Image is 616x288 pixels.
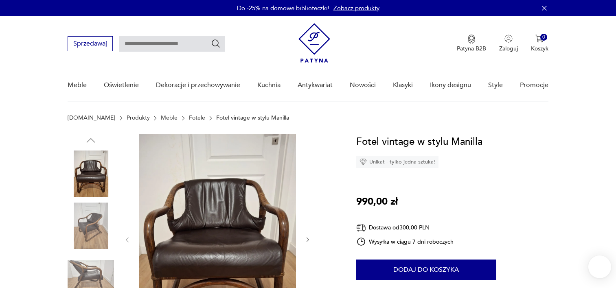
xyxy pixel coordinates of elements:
[588,255,611,278] iframe: Smartsupp widget button
[457,35,486,52] button: Patyna B2B
[356,223,454,233] div: Dostawa od 300,00 PLN
[535,35,544,43] img: Ikona koszyka
[356,156,438,168] div: Unikat - tylko jedna sztuka!
[68,115,115,121] a: [DOMAIN_NAME]
[467,35,476,44] img: Ikona medalu
[68,151,114,197] img: Zdjęcie produktu Fotel vintage w stylu Manilla
[68,70,87,101] a: Meble
[504,35,513,43] img: Ikonka użytkownika
[189,115,205,121] a: Fotele
[356,260,496,280] button: Dodaj do koszyka
[531,35,548,52] button: 0Koszyk
[257,70,281,101] a: Kuchnia
[520,70,548,101] a: Promocje
[68,36,113,51] button: Sprzedawaj
[457,35,486,52] a: Ikona medaluPatyna B2B
[457,45,486,52] p: Patyna B2B
[350,70,376,101] a: Nowości
[488,70,503,101] a: Style
[430,70,471,101] a: Ikony designu
[393,70,413,101] a: Klasyki
[298,23,330,63] img: Patyna - sklep z meblami i dekoracjami vintage
[237,4,329,12] p: Do -25% na domowe biblioteczki!
[333,4,379,12] a: Zobacz produkty
[356,134,482,150] h1: Fotel vintage w stylu Manilla
[356,194,398,209] p: 990,00 zł
[356,237,454,247] div: Wysyłka w ciągu 7 dni roboczych
[161,115,178,121] a: Meble
[216,115,289,121] p: Fotel vintage w stylu Manilla
[531,45,548,52] p: Koszyk
[356,223,366,233] img: Ikona dostawy
[360,158,367,166] img: Ikona diamentu
[499,35,518,52] button: Zaloguj
[68,41,113,47] a: Sprzedawaj
[211,39,221,48] button: Szukaj
[540,34,547,41] div: 0
[104,70,139,101] a: Oświetlenie
[68,203,114,249] img: Zdjęcie produktu Fotel vintage w stylu Manilla
[499,45,518,52] p: Zaloguj
[127,115,150,121] a: Produkty
[298,70,333,101] a: Antykwariat
[156,70,240,101] a: Dekoracje i przechowywanie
